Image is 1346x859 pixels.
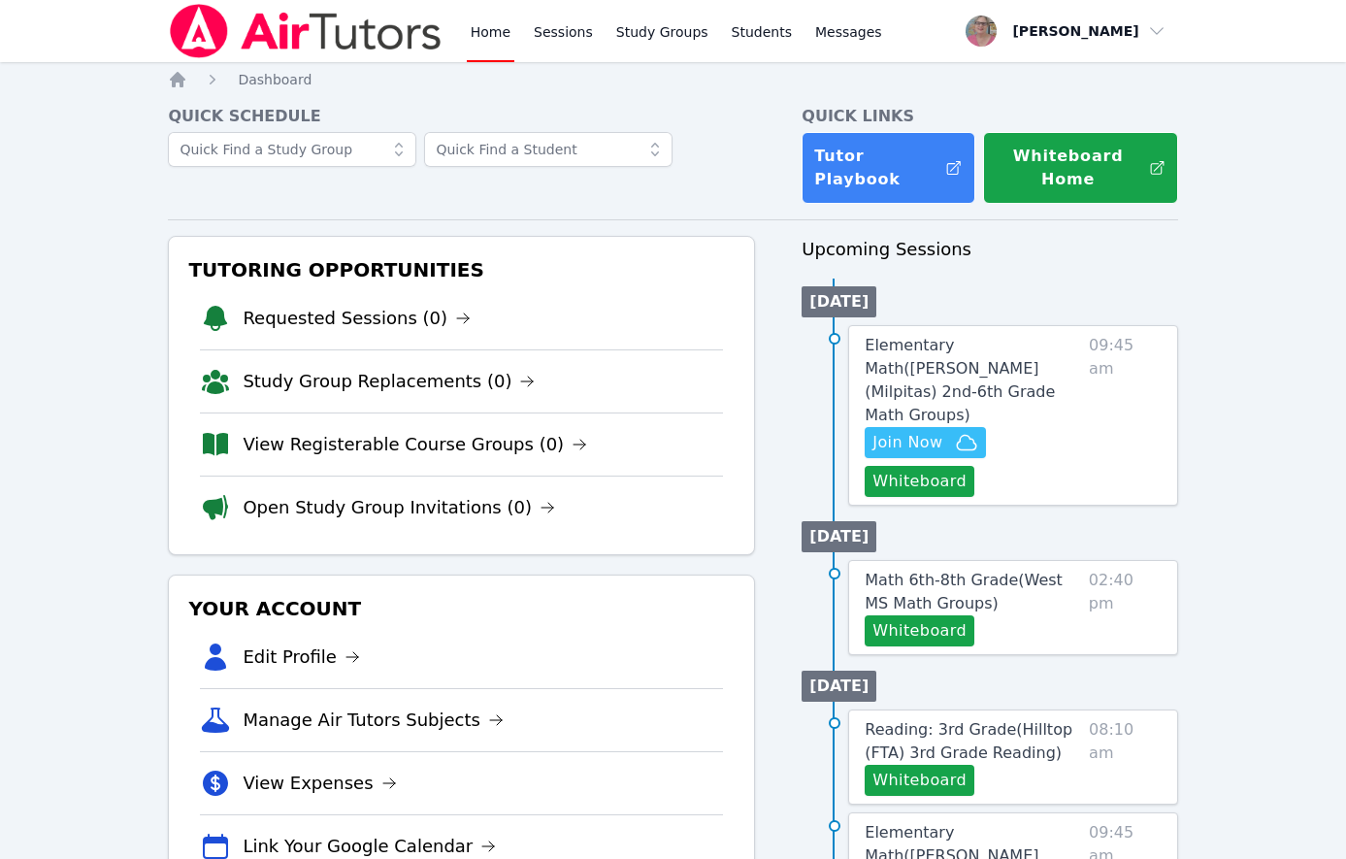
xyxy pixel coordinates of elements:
[184,591,739,626] h3: Your Account
[865,765,974,796] button: Whiteboard
[865,427,985,458] button: Join Now
[865,615,974,646] button: Whiteboard
[865,466,974,497] button: Whiteboard
[802,236,1177,263] h3: Upcoming Sessions
[802,521,876,552] li: [DATE]
[168,105,755,128] h4: Quick Schedule
[243,494,555,521] a: Open Study Group Invitations (0)
[243,644,360,671] a: Edit Profile
[1089,334,1162,497] span: 09:45 am
[865,569,1081,615] a: Math 6th-8th Grade(West MS Math Groups)
[168,70,1177,89] nav: Breadcrumb
[184,252,739,287] h3: Tutoring Opportunities
[238,72,312,87] span: Dashboard
[872,431,942,454] span: Join Now
[168,4,443,58] img: Air Tutors
[1089,718,1162,796] span: 08:10 am
[238,70,312,89] a: Dashboard
[243,770,396,797] a: View Expenses
[865,336,1055,424] span: Elementary Math ( [PERSON_NAME] (Milpitas) 2nd-6th Grade Math Groups )
[815,22,882,42] span: Messages
[983,132,1178,204] button: Whiteboard Home
[802,105,1177,128] h4: Quick Links
[865,571,1063,612] span: Math 6th-8th Grade ( West MS Math Groups )
[243,707,504,734] a: Manage Air Tutors Subjects
[243,305,471,332] a: Requested Sessions (0)
[424,132,673,167] input: Quick Find a Student
[243,368,535,395] a: Study Group Replacements (0)
[802,671,876,702] li: [DATE]
[243,431,587,458] a: View Registerable Course Groups (0)
[802,132,974,204] a: Tutor Playbook
[865,334,1081,427] a: Elementary Math([PERSON_NAME] (Milpitas) 2nd-6th Grade Math Groups)
[865,718,1081,765] a: Reading: 3rd Grade(Hilltop (FTA) 3rd Grade Reading)
[865,720,1072,762] span: Reading: 3rd Grade ( Hilltop (FTA) 3rd Grade Reading )
[1089,569,1162,646] span: 02:40 pm
[802,286,876,317] li: [DATE]
[168,132,416,167] input: Quick Find a Study Group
